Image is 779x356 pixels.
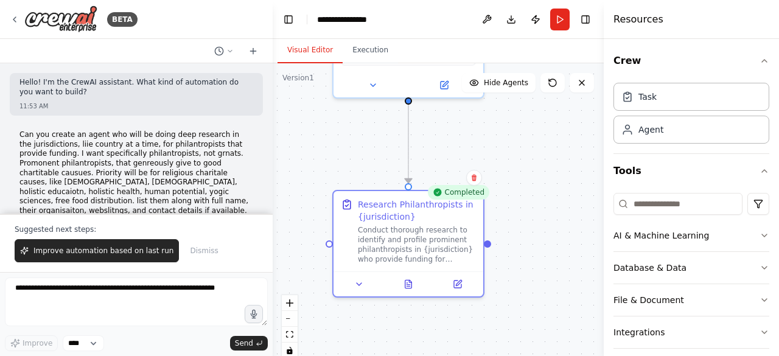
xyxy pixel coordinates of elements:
[278,38,343,63] button: Visual Editor
[243,44,263,58] button: Start a new chat
[332,190,484,298] div: CompletedResearch Philanthropists in {jurisdiction}Conduct thorough research to identify and prof...
[613,262,686,274] div: Database & Data
[613,154,769,188] button: Tools
[613,252,769,284] button: Database & Data
[402,104,414,183] g: Edge from e1d8d1b1-f2c3-46d7-b9cf-da51f087e79a to ad5ef079-c9a9-4280-b863-6edd67fa57a9
[235,338,253,348] span: Send
[343,38,398,63] button: Execution
[484,78,528,88] span: Hide Agents
[19,102,253,111] div: 11:53 AM
[282,73,314,83] div: Version 1
[317,13,367,26] nav: breadcrumb
[19,78,253,97] p: Hello! I'm the CrewAI assistant. What kind of automation do you want to build?
[184,239,224,262] button: Dismiss
[613,78,769,153] div: Crew
[613,44,769,78] button: Crew
[428,185,489,200] div: Completed
[613,316,769,348] button: Integrations
[638,91,657,103] div: Task
[19,130,253,235] p: Can you create an agent who will be doing deep research in the jurisdictions, liie country at a t...
[230,336,268,351] button: Send
[209,44,239,58] button: Switch to previous chat
[613,284,769,316] button: File & Document
[613,326,665,338] div: Integrations
[190,246,218,256] span: Dismiss
[245,305,263,323] button: Click to speak your automation idea
[410,78,478,92] button: Open in side panel
[466,170,482,186] button: Delete node
[383,277,435,291] button: View output
[462,73,536,92] button: Hide Agents
[282,311,298,327] button: zoom out
[33,246,173,256] span: Improve automation based on last run
[282,295,298,311] button: zoom in
[613,229,709,242] div: AI & Machine Learning
[107,12,138,27] div: BETA
[280,11,297,28] button: Hide left sidebar
[358,198,476,223] div: Research Philanthropists in {jurisdiction}
[436,277,478,291] button: Open in side panel
[282,327,298,343] button: fit view
[23,338,52,348] span: Improve
[613,12,663,27] h4: Resources
[613,220,769,251] button: AI & Machine Learning
[638,124,663,136] div: Agent
[5,335,58,351] button: Improve
[24,5,97,33] img: Logo
[613,294,684,306] div: File & Document
[358,225,476,264] div: Conduct thorough research to identify and profile prominent philanthropists in {jurisdiction} who...
[15,225,258,234] p: Suggested next steps:
[15,239,179,262] button: Improve automation based on last run
[577,11,594,28] button: Hide right sidebar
